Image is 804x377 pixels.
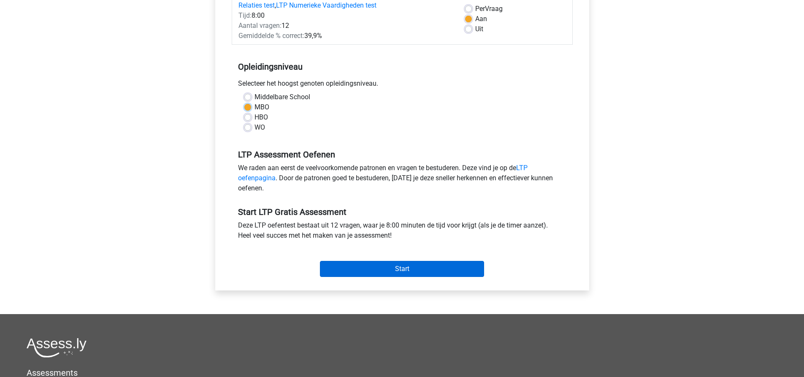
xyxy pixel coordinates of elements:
[238,149,566,160] h5: LTP Assessment Oefenen
[475,24,483,34] label: Uit
[276,1,376,9] a: LTP Numerieke Vaardigheden test
[475,14,487,24] label: Aan
[254,102,269,112] label: MBO
[238,22,282,30] span: Aantal vragen:
[238,32,304,40] span: Gemiddelde % correct:
[238,207,566,217] h5: Start LTP Gratis Assessment
[27,338,87,358] img: Assessly logo
[320,261,484,277] input: Start
[254,112,268,122] label: HBO
[232,31,459,41] div: 39,9%
[232,220,573,244] div: Deze LTP oefentest bestaat uit 12 vragen, waar je 8:00 minuten de tijd voor krijgt (als je de tim...
[232,21,459,31] div: 12
[475,4,503,14] label: Vraag
[254,122,265,133] label: WO
[238,11,252,19] span: Tijd:
[254,92,310,102] label: Middelbare School
[475,5,485,13] span: Per
[232,11,459,21] div: 8:00
[232,79,573,92] div: Selecteer het hoogst genoten opleidingsniveau.
[238,58,566,75] h5: Opleidingsniveau
[232,163,573,197] div: We raden aan eerst de veelvoorkomende patronen en vragen te bestuderen. Deze vind je op de . Door...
